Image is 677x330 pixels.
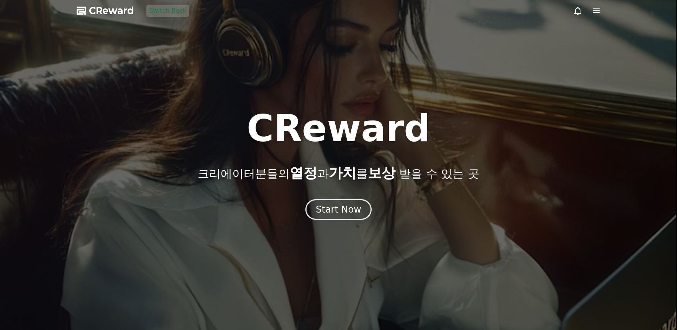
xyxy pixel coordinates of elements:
span: 열정 [290,165,317,181]
span: CReward [89,5,134,17]
a: CReward [77,5,134,17]
h1: CReward [247,110,430,147]
span: 가치 [329,165,356,181]
span: 보상 [368,165,395,181]
button: Start Now [305,199,372,220]
a: Start Now [305,207,372,214]
button: Switch Back [146,5,190,17]
div: Start Now [316,203,361,216]
p: 크리에이터분들의 과 를 받을 수 있는 곳 [198,165,479,181]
